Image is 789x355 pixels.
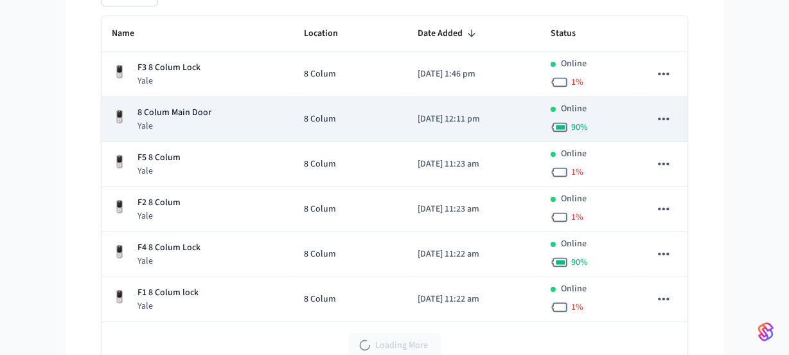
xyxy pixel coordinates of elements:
span: 8 Colum [304,113,336,126]
span: Name [112,24,151,44]
p: Online [561,147,587,161]
p: Online [561,192,587,206]
p: F1 8 Colum lock [137,286,199,300]
p: Online [561,102,587,116]
p: [DATE] 11:22 am [418,248,530,261]
span: 8 Colum [304,158,336,171]
p: Yale [137,300,199,313]
p: [DATE] 12:11 pm [418,113,530,126]
p: Online [561,282,587,296]
p: Yale [137,210,181,223]
span: Status [551,24,592,44]
span: 8 Colum [304,293,336,306]
p: [DATE] 11:23 am [418,158,530,171]
p: Yale [137,120,211,132]
img: Yale Assure Touchscreen Wifi Smart Lock, Satin Nickel, Front [112,289,127,305]
span: 90 % [571,121,588,134]
p: [DATE] 11:23 am [418,203,530,216]
img: SeamLogoGradient.69752ec5.svg [758,322,774,342]
span: 1 % [571,76,583,89]
img: Yale Assure Touchscreen Wifi Smart Lock, Satin Nickel, Front [112,244,127,260]
p: F3 8 Colum Lock [137,61,200,75]
span: 1 % [571,211,583,224]
span: 8 Colum [304,68,336,81]
p: F5 8 Colum [137,151,181,165]
span: 90 % [571,256,588,269]
p: 8 Colum Main Door [137,106,211,120]
span: Location [304,24,355,44]
img: Yale Assure Touchscreen Wifi Smart Lock, Satin Nickel, Front [112,199,127,215]
span: 1 % [571,301,583,314]
span: 1 % [571,166,583,179]
p: [DATE] 1:46 pm [418,68,530,81]
p: Yale [137,255,200,268]
p: [DATE] 11:22 am [418,293,530,306]
p: Online [561,237,587,251]
img: Yale Assure Touchscreen Wifi Smart Lock, Satin Nickel, Front [112,109,127,125]
p: F2 8 Colum [137,196,181,210]
p: Yale [137,165,181,177]
table: sticky table [102,16,687,322]
span: Date Added [418,24,480,44]
p: F4 8 Colum Lock [137,241,200,255]
img: Yale Assure Touchscreen Wifi Smart Lock, Satin Nickel, Front [112,64,127,80]
p: Yale [137,75,200,87]
p: Online [561,57,587,71]
span: 8 Colum [304,248,336,261]
span: 8 Colum [304,203,336,216]
img: Yale Assure Touchscreen Wifi Smart Lock, Satin Nickel, Front [112,154,127,170]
